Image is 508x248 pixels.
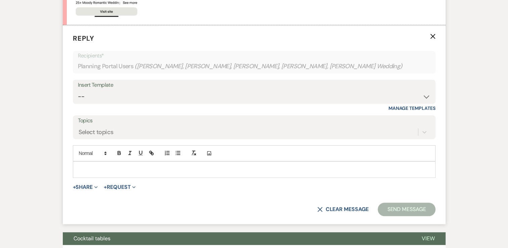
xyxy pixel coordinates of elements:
[422,235,435,242] span: View
[104,184,107,190] span: +
[78,80,430,90] div: Insert Template
[63,232,411,245] button: Cocktail tables
[74,235,110,242] span: Cocktail tables
[388,105,435,111] a: Manage Templates
[104,184,136,190] button: Request
[73,34,94,43] span: Reply
[73,184,98,190] button: Share
[73,184,76,190] span: +
[78,51,430,60] p: Recipients*
[78,116,430,126] label: Topics
[78,60,430,73] div: Planning Portal Users
[135,62,403,71] span: ( [PERSON_NAME], [PERSON_NAME], [PERSON_NAME], [PERSON_NAME], [PERSON_NAME] Wedding )
[317,207,368,212] button: Clear message
[378,203,435,216] button: Send Message
[79,128,113,137] div: Select topics
[411,232,446,245] button: View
